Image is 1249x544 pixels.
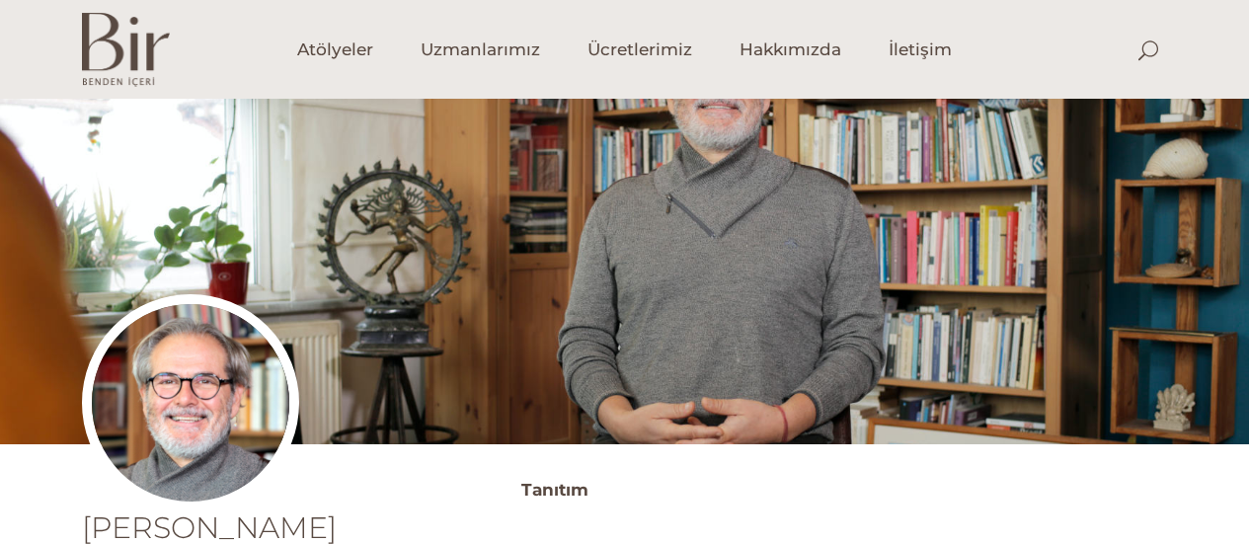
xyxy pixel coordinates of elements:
span: Atölyeler [297,39,373,61]
span: Ücretlerimiz [587,39,692,61]
h3: Tanıtım [521,474,1168,505]
span: İletişim [889,39,952,61]
img: boraprofil1-300x300.jpg [82,294,299,511]
span: Uzmanlarımız [421,39,540,61]
span: Hakkımızda [740,39,841,61]
h1: [PERSON_NAME] [82,513,413,543]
